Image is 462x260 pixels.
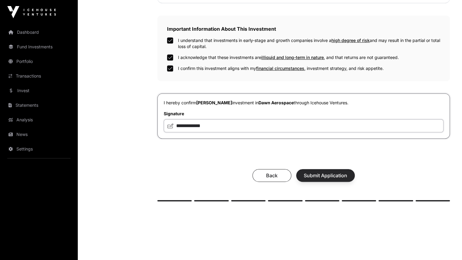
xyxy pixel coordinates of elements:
span: high degree of risk [331,38,370,43]
p: I hereby confirm investment in through Icehouse Ventures. [164,100,443,106]
span: illiquid and long-term in nature [261,55,324,60]
a: Invest [5,84,73,97]
label: I confirm this investment aligns with my , investment strategy, and risk appetite. [178,65,384,71]
a: Fund Investments [5,40,73,54]
a: Portfolio [5,55,73,68]
a: Transactions [5,69,73,83]
a: Statements [5,99,73,112]
span: Back [260,172,284,179]
button: Submit Application [296,169,355,182]
a: News [5,128,73,141]
label: I acknowledge that these investments are , and that returns are not guaranteed. [178,54,399,61]
span: [PERSON_NAME] [196,100,232,105]
span: Submit Application [304,172,347,179]
a: Analysis [5,113,73,127]
label: Signature [164,111,443,117]
span: financial circumstances [256,66,304,71]
label: I understand that investments in early-stage and growth companies involve a and may result in the... [178,37,440,50]
a: Settings [5,142,73,156]
span: Dawn Aerospace [258,100,294,105]
button: Back [252,169,291,182]
a: Dashboard [5,26,73,39]
h2: Important Information About This Investment [167,25,440,33]
img: Icehouse Ventures Logo [7,6,56,18]
iframe: Chat Widget [432,231,462,260]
